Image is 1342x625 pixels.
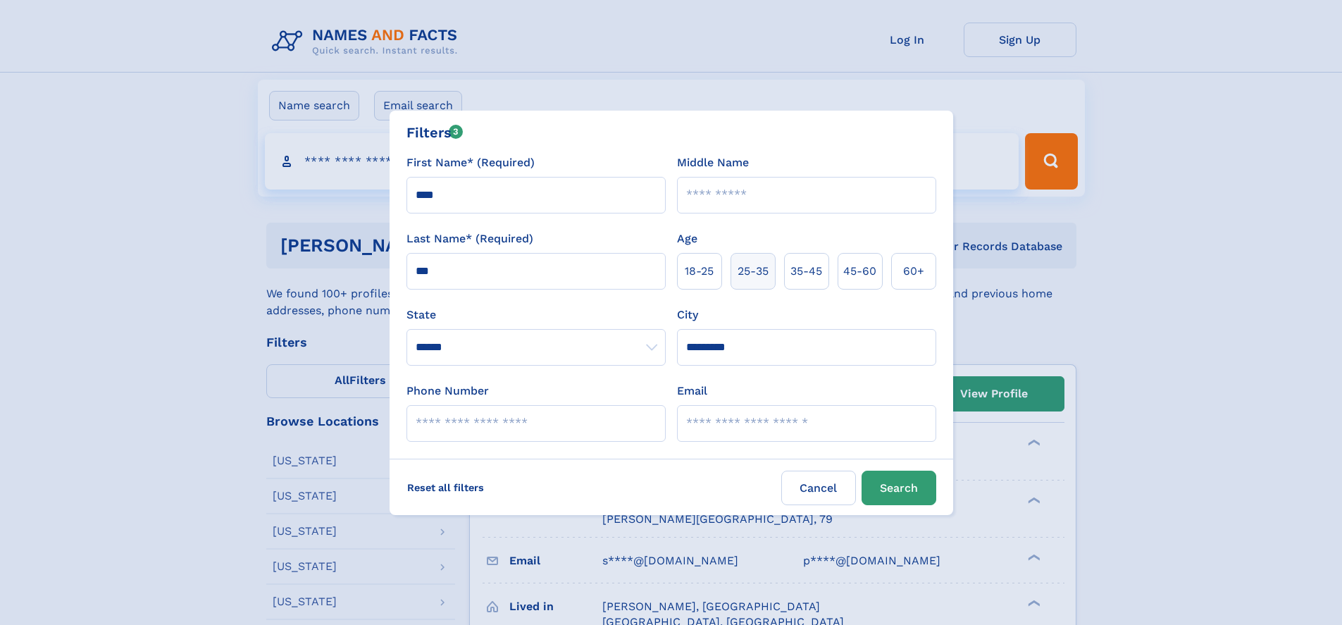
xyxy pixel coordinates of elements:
[406,122,464,143] div: Filters
[677,307,698,323] label: City
[406,230,533,247] label: Last Name* (Required)
[843,263,876,280] span: 45‑60
[738,263,769,280] span: 25‑35
[677,154,749,171] label: Middle Name
[685,263,714,280] span: 18‑25
[862,471,936,505] button: Search
[790,263,822,280] span: 35‑45
[781,471,856,505] label: Cancel
[406,383,489,400] label: Phone Number
[677,383,707,400] label: Email
[677,230,697,247] label: Age
[398,471,493,505] label: Reset all filters
[406,154,535,171] label: First Name* (Required)
[406,307,666,323] label: State
[903,263,924,280] span: 60+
